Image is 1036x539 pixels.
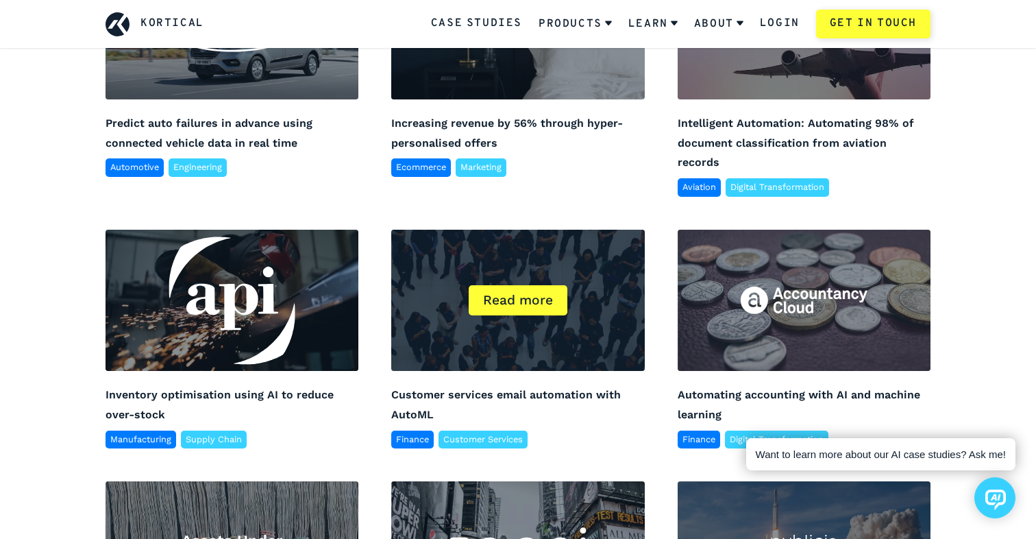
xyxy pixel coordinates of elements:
[439,431,528,448] div: Customer Services
[431,15,522,33] a: Case Studies
[391,431,434,448] div: Finance
[760,15,800,33] a: Login
[140,15,204,33] a: Kortical
[391,388,621,421] a: Customer services email automation with AutoML
[816,10,930,38] a: Get in touch
[678,431,720,448] div: Finance
[469,285,567,316] div: Read more
[391,117,623,149] a: Increasing revenue by 56% through hyper-personalised offers
[678,230,930,372] a: Accountancy Cloud client logo
[539,6,612,42] a: Products
[169,158,227,176] div: Engineering
[678,117,914,169] a: Intelligent Automation: Automating 98% of document classification from aviation records
[106,158,164,176] div: Automotive
[678,178,721,196] div: Aviation
[726,178,829,196] div: Digital Transformation
[678,388,920,421] a: Automating accounting with AI and machine learning
[725,431,828,448] div: Digital Transformation
[106,431,176,448] div: Manufacturing
[164,232,301,369] img: API Group client logo
[181,431,247,448] div: Supply Chain
[106,388,334,421] a: Inventory optimisation using AI to reduce over-stock
[391,158,451,176] div: Ecommerce
[456,158,506,176] div: Marketing
[106,117,312,149] a: Predict auto failures in advance using connected vehicle data in real time
[694,6,743,42] a: About
[106,230,358,372] a: API Group client logo
[391,230,644,372] a: Read more
[628,6,678,42] a: Learn
[741,287,867,314] img: Accountancy Cloud client logo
